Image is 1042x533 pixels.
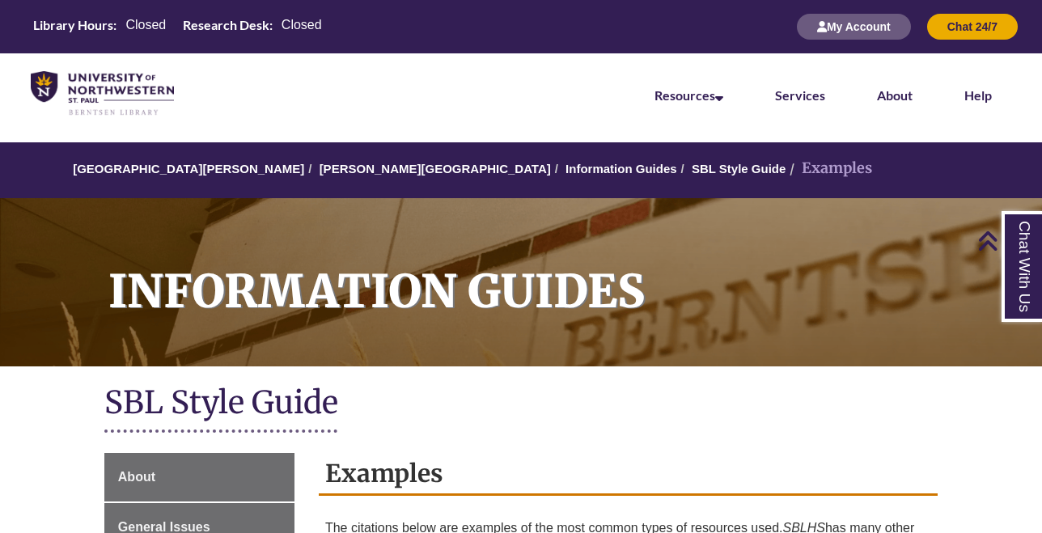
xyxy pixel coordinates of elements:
[786,157,872,180] li: Examples
[654,87,723,103] a: Resources
[91,198,1042,345] h1: Information Guides
[797,14,911,40] button: My Account
[565,162,677,176] a: Information Guides
[797,19,911,33] a: My Account
[176,16,275,34] th: Research Desk:
[692,162,786,176] a: SBL Style Guide
[320,162,551,176] a: [PERSON_NAME][GEOGRAPHIC_DATA]
[31,71,174,116] img: UNWSP Library Logo
[104,453,294,501] a: About
[927,19,1018,33] a: Chat 24/7
[27,16,119,34] th: Library Hours:
[104,383,938,425] h1: SBL Style Guide
[964,87,992,103] a: Help
[927,14,1018,40] button: Chat 24/7
[27,16,328,36] table: Hours Today
[877,87,913,103] a: About
[118,470,155,484] span: About
[319,453,938,496] h2: Examples
[73,162,304,176] a: [GEOGRAPHIC_DATA][PERSON_NAME]
[27,16,328,38] a: Hours Today
[775,87,825,103] a: Services
[125,18,166,32] span: Closed
[282,18,322,32] span: Closed
[977,230,1038,252] a: Back to Top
